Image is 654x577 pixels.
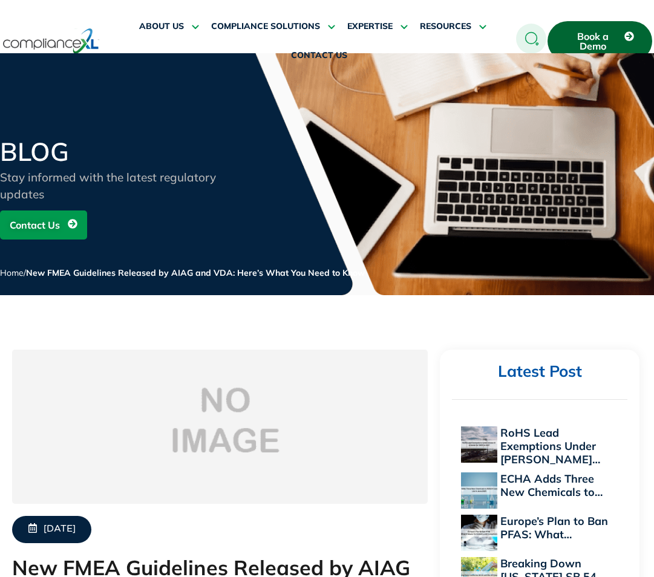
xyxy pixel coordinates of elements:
[347,21,393,32] span: EXPERTISE
[291,50,347,61] span: CONTACT US
[26,267,365,278] span: New FMEA Guidelines Released by AIAG and VDA: Here’s What You Need to Know
[347,12,408,41] a: EXPERTISE
[452,362,627,382] h2: Latest Post
[3,27,99,55] img: logo-one.svg
[500,426,600,466] a: RoHS Lead Exemptions Under [PERSON_NAME]…
[461,472,497,509] img: ECHA Adds Three New Chemicals to REACH Candidate List in June 2025
[139,12,199,41] a: ABOUT US
[211,21,320,32] span: COMPLIANCE SOLUTIONS
[500,514,608,541] a: Europe’s Plan to Ban PFAS: What…
[12,516,91,543] a: [DATE]
[211,12,335,41] a: COMPLIANCE SOLUTIONS
[420,12,486,41] a: RESOURCES
[139,21,184,32] span: ABOUT US
[291,41,347,70] a: CONTACT US
[548,21,652,61] a: Book a Demo
[500,472,603,499] a: ECHA Adds Three New Chemicals to…
[44,523,76,536] span: [DATE]
[10,214,60,236] span: Contact Us
[12,350,428,504] img: no-img
[461,515,497,551] img: Europe’s Plan to Ban PFAS: What It Means for Industry and Consumers
[420,21,471,32] span: RESOURCES
[461,426,497,463] img: RoHS Lead Exemptions Under Annex III A Guide for 2025 to 2027
[566,31,621,51] span: Book a Demo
